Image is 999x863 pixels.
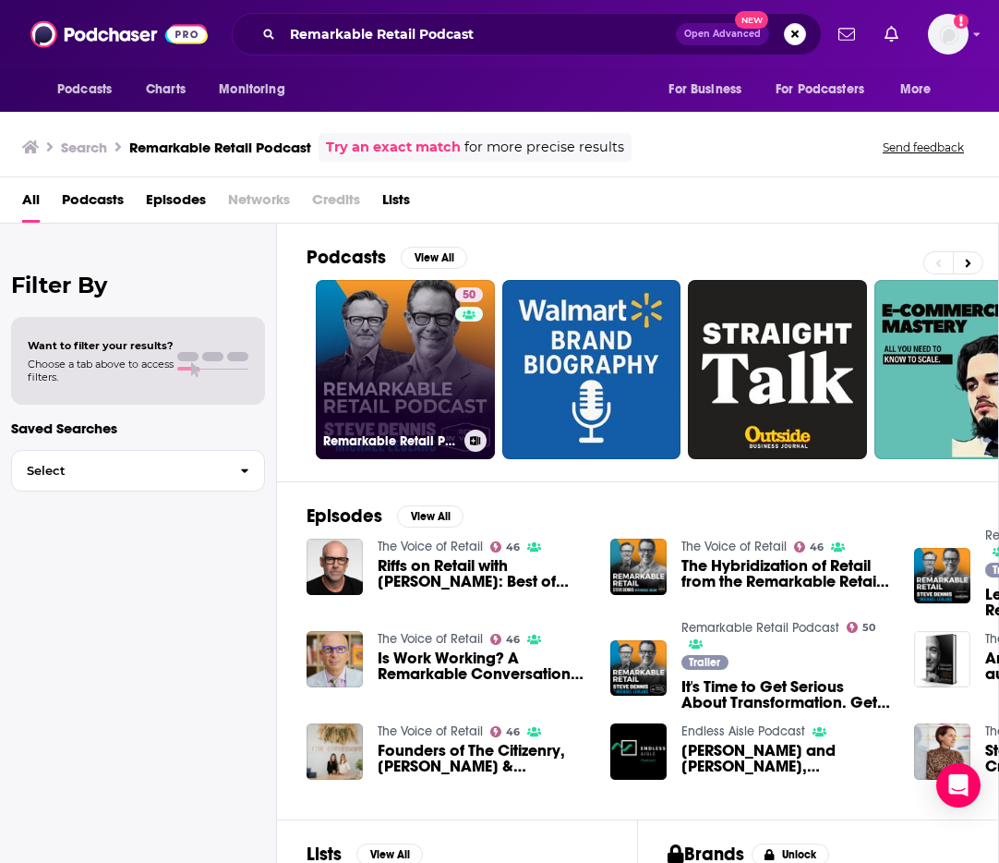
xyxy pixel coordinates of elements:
span: 46 [506,728,520,736]
span: Open Advanced [684,30,761,39]
span: New [735,11,768,29]
a: Remarkable Retail Podcast [681,620,839,636]
a: Founders of The Citizenry, Rachel Bentley & Carly Nance: Best of the Remarkable Retail podcast [378,743,588,774]
div: Open Intercom Messenger [936,763,981,808]
a: The Voice of Retail [378,539,483,554]
span: Choose a tab above to access filters. [28,358,174,383]
a: 46 [794,541,824,553]
span: Want to filter your results? [28,339,174,352]
h3: Remarkable Retail Podcast [129,139,311,156]
a: Riffs on Retail with Scott Galloway: Best of Remarkable Retail #podcast [378,558,588,590]
a: Is Work Working? A Remarkable Conversation with Seth Godin: A Pickup from the Remarkable Retail #... [378,650,588,682]
button: open menu [206,72,308,107]
img: User Profile [928,14,969,55]
input: Search podcasts, credits, & more... [283,19,676,49]
span: Founders of The Citizenry, [PERSON_NAME] & [PERSON_NAME]: Best of the Remarkable Retail podcast [378,743,588,774]
a: Charts [134,72,197,107]
img: The Hybridization of Retail from the Remarkable Retail podcast with Steve Dennis [610,539,667,595]
button: Select [11,450,265,492]
p: Saved Searches [11,419,265,437]
span: Select [12,465,225,477]
img: Stepping Out in Style with Crocs President Michelle Poole: Best of the Remarkable Retail podcast [914,723,970,780]
a: 50 [847,622,876,633]
svg: Add a profile image [954,14,969,29]
span: Is Work Working? A Remarkable Conversation with [PERSON_NAME]: A Pickup from the Remarkable Retai... [378,650,588,682]
button: Open AdvancedNew [676,23,769,45]
a: Endless Aisle Podcast [681,723,805,739]
img: Founders of The Citizenry, Rachel Bentley & Carly Nance: Best of the Remarkable Retail podcast [307,723,363,780]
button: open menu [44,72,136,107]
span: Credits [312,185,360,223]
span: for more precise results [464,137,624,158]
span: More [900,77,932,103]
span: 50 [862,624,875,632]
span: 46 [810,543,824,552]
a: PodcastsView All [307,246,467,269]
a: Lists [382,185,410,223]
img: Leap to Higher Ground: Get Ready for Season 8 of the Remarkable Retail Podcast [914,548,970,604]
a: Show notifications dropdown [831,18,862,50]
div: Search podcasts, credits, & more... [232,13,822,55]
a: Try an exact match [326,137,461,158]
a: It's Time to Get Serious About Transformation. Get Ready for Season 7 of the Remarkable Retail Po... [681,679,892,711]
a: 50Remarkable Retail Podcast [316,280,495,459]
h2: Episodes [307,504,382,528]
a: 46 [490,541,521,553]
span: 46 [506,543,520,552]
a: The Hybridization of Retail from the Remarkable Retail podcast with Steve Dennis [681,558,892,590]
a: Episodes [146,185,206,223]
span: Charts [146,77,186,103]
a: 46 [490,634,521,645]
span: [PERSON_NAME] and [PERSON_NAME], Remarkable Retail Podcast [681,743,892,774]
span: Trailer [689,657,720,668]
button: View All [397,505,463,528]
a: Show notifications dropdown [877,18,906,50]
a: Steve Dennis and Michael LeBlanc, Remarkable Retail Podcast [610,723,667,780]
img: Riffs on Retail with Scott Galloway: Best of Remarkable Retail #podcast [307,539,363,595]
a: All [22,185,40,223]
span: For Podcasters [776,77,864,103]
img: Amazon Unbound with author Brad Stone from Season Three of the Remarkable Retail podcast [914,631,970,687]
img: Is Work Working? A Remarkable Conversation with Seth Godin: A Pickup from the Remarkable Retail #... [307,631,363,687]
img: It's Time to Get Serious About Transformation. Get Ready for Season 7 of the Remarkable Retail Po... [610,640,667,697]
img: Podchaser - Follow, Share and Rate Podcasts [30,17,208,52]
a: 46 [490,726,521,737]
span: Networks [228,185,290,223]
button: open menu [764,72,891,107]
span: 46 [506,636,520,644]
span: For Business [668,77,741,103]
a: EpisodesView All [307,504,463,528]
a: The Voice of Retail [378,723,483,739]
a: The Voice of Retail [681,539,787,554]
a: The Voice of Retail [378,631,483,647]
h2: Filter By [11,272,265,298]
span: Monitoring [219,77,284,103]
button: open menu [656,72,764,107]
a: Steve Dennis and Michael LeBlanc, Remarkable Retail Podcast [681,743,892,774]
span: Riffs on Retail with [PERSON_NAME]: Best of Remarkable Retail #podcast [378,558,588,590]
span: 50 [463,286,475,305]
h3: Search [61,139,107,156]
span: Podcasts [57,77,112,103]
h3: Remarkable Retail Podcast [323,433,457,449]
button: Send feedback [877,140,969,155]
span: Logged in as amandalamPR [928,14,969,55]
span: The Hybridization of Retail from the Remarkable Retail podcast with [PERSON_NAME] [681,558,892,590]
button: open menu [887,72,955,107]
a: Podcasts [62,185,124,223]
h2: Podcasts [307,246,386,269]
